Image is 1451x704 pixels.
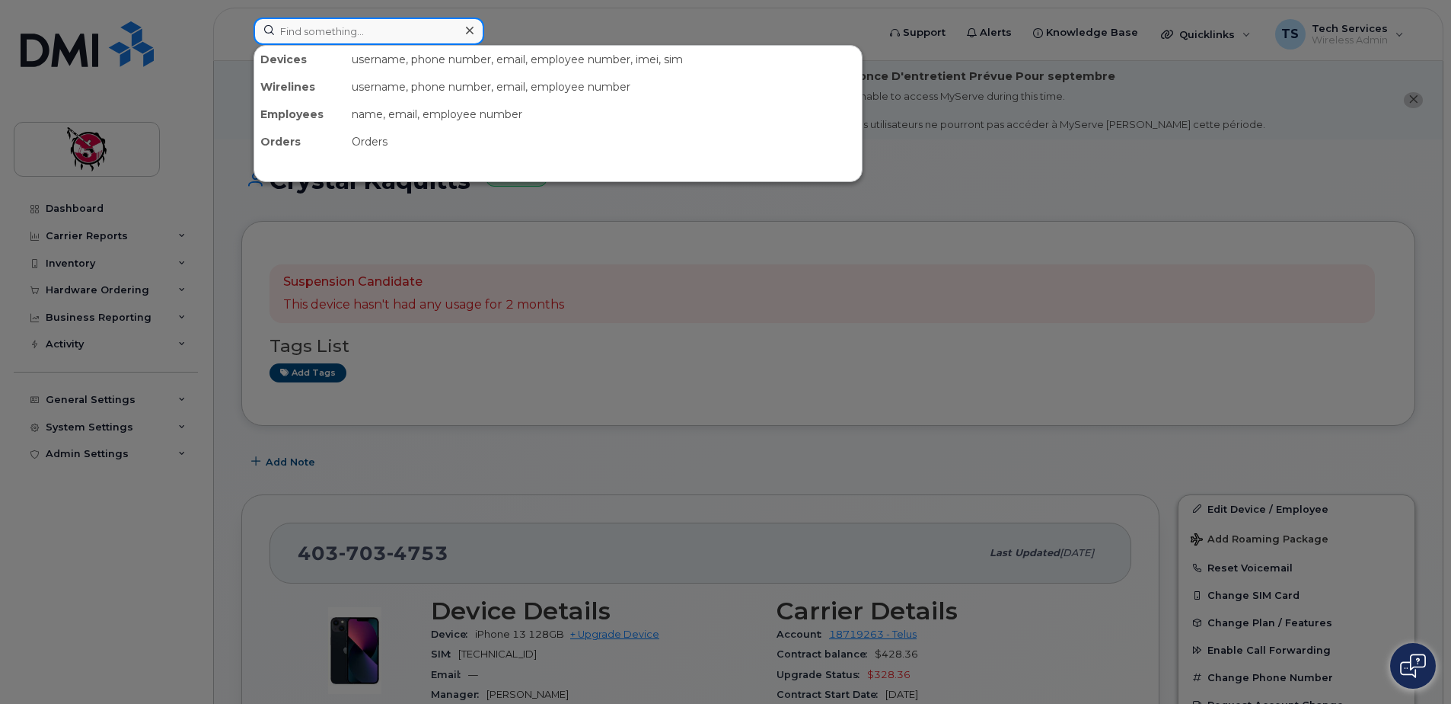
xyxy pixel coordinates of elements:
div: Wirelines [254,73,346,101]
div: Orders [254,128,346,155]
div: username, phone number, email, employee number, imei, sim [346,46,862,73]
div: Employees [254,101,346,128]
img: Open chat [1400,654,1426,678]
div: Devices [254,46,346,73]
div: username, phone number, email, employee number [346,73,862,101]
div: name, email, employee number [346,101,862,128]
div: Orders [346,128,862,155]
